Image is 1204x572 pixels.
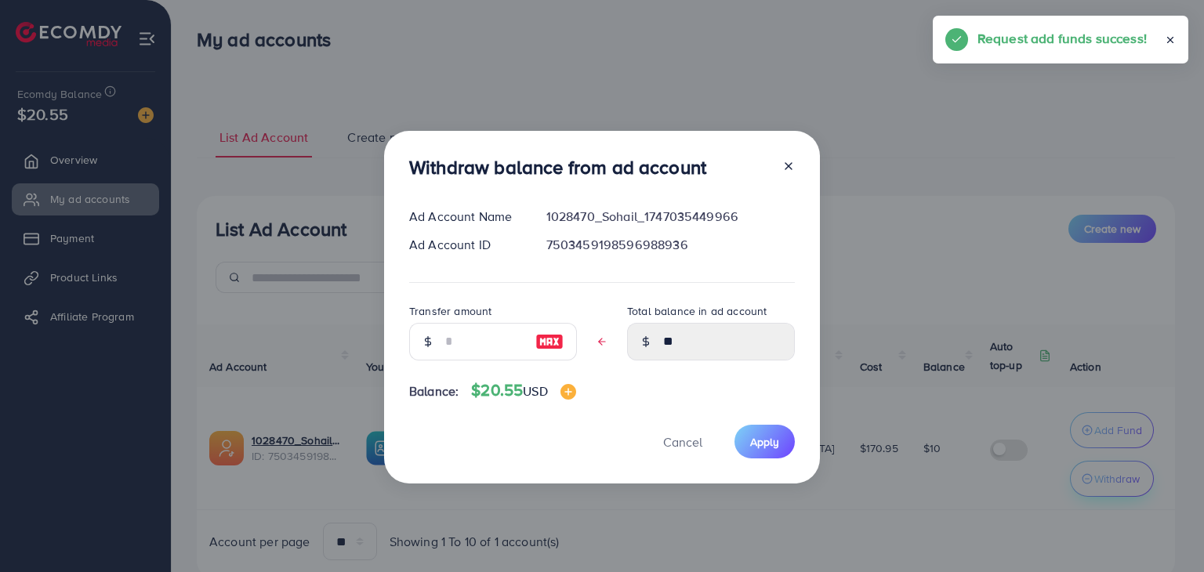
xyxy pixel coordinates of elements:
label: Total balance in ad account [627,303,767,319]
span: USD [523,382,547,400]
span: Apply [750,434,779,450]
div: Ad Account ID [397,236,534,254]
h3: Withdraw balance from ad account [409,156,706,179]
div: Ad Account Name [397,208,534,226]
img: image [560,384,576,400]
span: Cancel [663,433,702,451]
h4: $20.55 [471,381,575,400]
button: Apply [734,425,795,458]
div: 7503459198596988936 [534,236,807,254]
iframe: Chat [1137,501,1192,560]
div: 1028470_Sohail_1747035449966 [534,208,807,226]
img: image [535,332,564,351]
button: Cancel [644,425,722,458]
h5: Request add funds success! [977,28,1147,49]
label: Transfer amount [409,303,491,319]
span: Balance: [409,382,459,400]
